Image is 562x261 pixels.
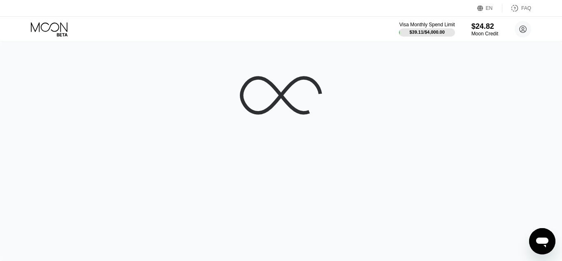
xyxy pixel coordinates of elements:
div: $24.82Moon Credit [471,22,498,37]
div: Visa Monthly Spend Limit [399,22,455,28]
div: FAQ [502,4,531,12]
div: Moon Credit [471,31,498,37]
div: Visa Monthly Spend Limit$39.11/$4,000.00 [399,22,455,37]
div: $24.82 [471,22,498,31]
div: EN [486,5,493,11]
div: EN [477,4,502,12]
iframe: Button to launch messaging window [529,228,555,254]
div: FAQ [521,5,531,11]
div: $39.11 / $4,000.00 [409,30,445,35]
